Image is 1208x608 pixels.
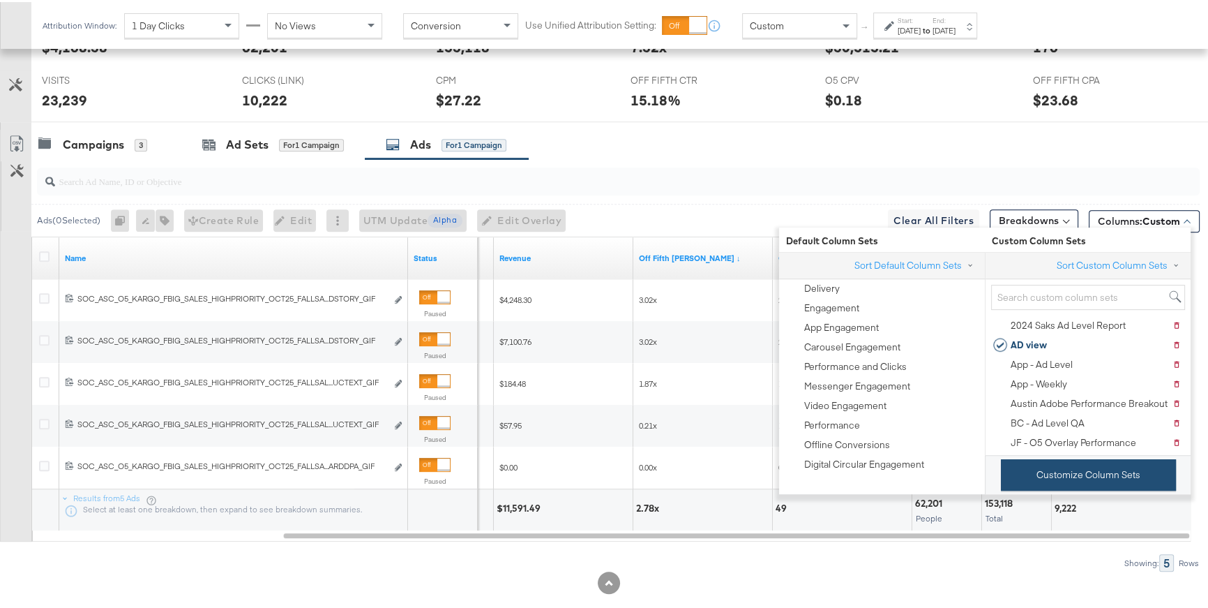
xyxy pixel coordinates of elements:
span: Custom [1142,213,1180,225]
input: Search custom column sets [991,283,1185,309]
div: SOC_ASC_O5_KARGO_FBIG_SALES_HIGHPRIORITY_OCT25_FALLSA...ARDDPA_GIF [77,459,386,470]
div: Messenger Engagement [804,378,910,391]
div: Carousel Engagement [804,339,900,352]
span: Conversion [411,17,461,30]
span: People [916,511,942,521]
div: BC - Ad Level QA [1011,415,1085,428]
div: $0.18 [825,88,862,108]
button: Sort Default Column Sets [854,256,979,271]
span: 27 [778,334,787,345]
div: App - Weekly [1011,376,1067,389]
a: Shows the current state of your Ad. [414,251,472,262]
div: Video Engagement [804,397,886,410]
label: End: [933,14,956,23]
span: 0 [778,460,783,470]
span: CLICKS (LINK) [242,72,347,85]
div: $27.22 [436,88,481,108]
span: $7,100.76 [499,334,531,345]
div: 23,239 [42,88,87,108]
span: $0.00 [499,460,518,470]
label: Paused [419,349,451,358]
div: 9,222 [1055,500,1080,513]
div: AD view [1011,336,1047,350]
div: 0 [111,207,136,230]
span: 3.02x [639,334,657,345]
span: CPM [436,72,541,85]
span: Custom [750,17,784,30]
button: Clear All Filters [888,207,979,230]
span: 1.87x [639,376,657,387]
span: ↑ [859,24,872,29]
div: 62,201 [915,495,946,508]
div: SOC_ASC_O5_KARGO_FBIG_SALES_HIGHPRIORITY_OCT25_FALLSA...DSTORY_GIF [77,291,386,302]
span: O5 CPV [825,72,930,85]
strong: to [921,23,933,34]
div: Ad Sets [226,135,269,151]
div: 3 [135,137,147,149]
span: No Views [275,17,316,30]
span: 20 [778,292,787,303]
div: Rows [1178,556,1200,566]
div: [DATE] [898,23,921,34]
span: $184.48 [499,376,526,387]
div: App Engagement [804,319,879,332]
div: for 1 Campaign [279,137,344,149]
div: [DATE] [933,23,956,34]
div: Performance [804,417,860,430]
span: VISITS [42,72,146,85]
label: Paused [419,307,451,316]
div: Offline Conversions [804,436,890,450]
button: Customize Column Sets [1001,457,1176,489]
button: Columns:Custom [1089,208,1200,230]
button: Sort Custom Column Sets [1056,256,1185,271]
label: Paused [419,391,451,400]
span: 1 [778,376,783,387]
div: Campaigns [63,135,124,151]
span: Columns: [1098,212,1180,226]
input: Search Ad Name, ID or Objective [55,160,1094,187]
span: Total [986,511,1003,521]
div: Delivery [804,280,840,293]
span: OFF FIFTH CTR [631,72,735,85]
span: $4,248.30 [499,292,531,303]
span: Custom Column Sets [985,232,1086,246]
a: Omniture Revenue [499,251,628,262]
span: 3.02x [639,292,657,303]
span: Clear All Filters [893,210,974,228]
span: 0.21x [639,418,657,429]
button: Breakdowns [990,207,1078,230]
span: 0.00x [639,460,657,470]
div: SOC_ASC_O5_KARGO_FBIG_SALES_HIGHPRIORITY_OCT25_FALLSA...DSTORY_GIF [77,333,386,344]
span: 1 [778,418,783,429]
div: App - Ad Level [1011,356,1073,369]
div: SOC_ASC_O5_KARGO_FBIG_SALES_HIGHPRIORITY_OCT25_FALLSAL...UCTEXT_GIF [77,417,386,428]
div: Engagement [804,299,859,313]
a: Omniture Orders [778,251,907,262]
span: OFF FIFTH CPA [1033,72,1138,85]
div: Attribution Window: [42,19,117,29]
div: 2.78x [636,500,663,513]
div: Digital Circular Engagement [804,456,924,469]
a: 9/20 Update [639,251,767,262]
label: Paused [419,433,451,442]
div: Performance and Clicks [804,358,907,371]
div: Ads ( 0 Selected) [37,212,100,225]
div: 10,222 [242,88,287,108]
div: JF - O5 Overlay Performance [1011,434,1136,447]
div: 2024 Saks Ad Level Report [1011,317,1126,330]
div: 153,118 [985,495,1017,508]
span: 1 Day Clicks [132,17,185,30]
div: 49 [776,500,791,513]
span: Default Column Sets [779,232,985,246]
div: 15.18% [631,88,681,108]
div: Showing: [1124,556,1159,566]
div: for 1 Campaign [441,137,506,149]
div: Ads [410,135,431,151]
label: Use Unified Attribution Setting: [525,17,656,30]
div: $11,591.49 [497,500,545,513]
div: $23.68 [1033,88,1078,108]
a: Ad Name. [65,251,402,262]
div: Austin Adobe Performance Breakout [1011,395,1168,408]
span: $57.95 [499,418,522,429]
label: Start: [898,14,921,23]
